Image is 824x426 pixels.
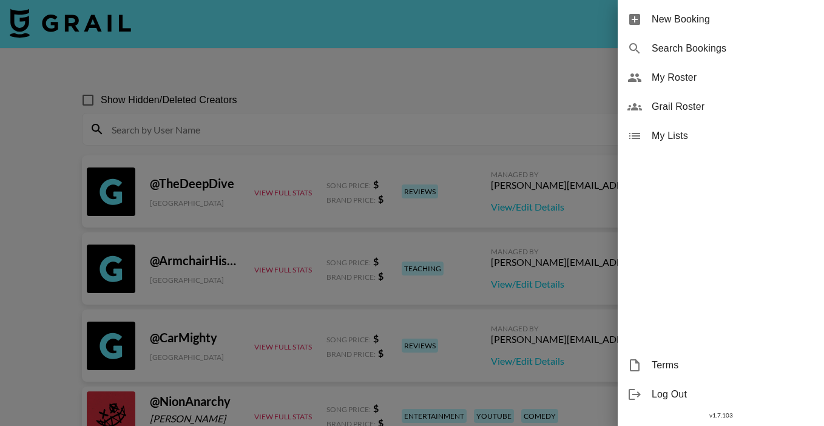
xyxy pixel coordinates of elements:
[618,92,824,121] div: Grail Roster
[652,12,814,27] span: New Booking
[652,358,814,373] span: Terms
[618,380,824,409] div: Log Out
[618,409,824,422] div: v 1.7.103
[652,41,814,56] span: Search Bookings
[652,100,814,114] span: Grail Roster
[618,351,824,380] div: Terms
[652,387,814,402] span: Log Out
[618,5,824,34] div: New Booking
[618,34,824,63] div: Search Bookings
[618,63,824,92] div: My Roster
[618,121,824,150] div: My Lists
[652,129,814,143] span: My Lists
[652,70,814,85] span: My Roster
